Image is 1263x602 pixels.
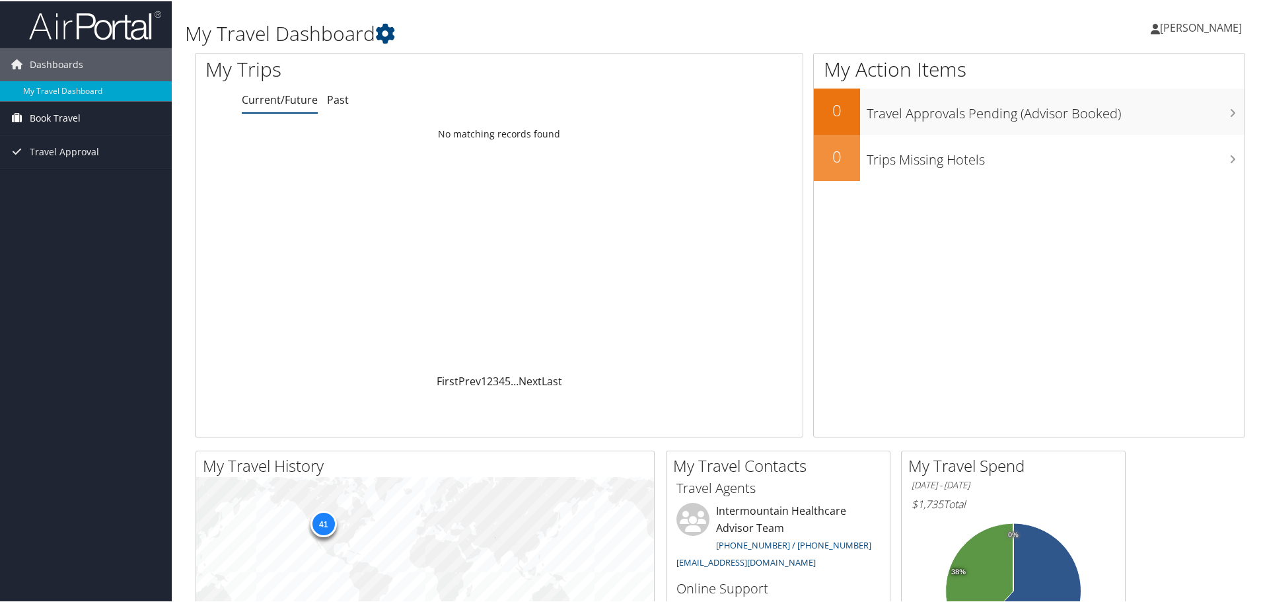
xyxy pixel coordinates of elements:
[437,373,458,387] a: First
[29,9,161,40] img: airportal-logo.png
[814,54,1245,82] h1: My Action Items
[716,538,871,550] a: [PHONE_NUMBER] / [PHONE_NUMBER]
[205,54,540,82] h1: My Trips
[676,478,880,496] h3: Travel Agents
[814,98,860,120] h2: 0
[814,87,1245,133] a: 0Travel Approvals Pending (Advisor Booked)
[203,453,654,476] h2: My Travel History
[912,496,943,510] span: $1,735
[676,578,880,597] h3: Online Support
[673,453,890,476] h2: My Travel Contacts
[505,373,511,387] a: 5
[867,143,1245,168] h3: Trips Missing Hotels
[670,502,886,572] li: Intermountain Healthcare Advisor Team
[458,373,481,387] a: Prev
[676,555,816,567] a: [EMAIL_ADDRESS][DOMAIN_NAME]
[481,373,487,387] a: 1
[30,134,99,167] span: Travel Approval
[310,509,336,535] div: 41
[814,133,1245,180] a: 0Trips Missing Hotels
[912,478,1115,490] h6: [DATE] - [DATE]
[519,373,542,387] a: Next
[814,144,860,167] h2: 0
[912,496,1115,510] h6: Total
[327,91,349,106] a: Past
[1160,19,1242,34] span: [PERSON_NAME]
[487,373,493,387] a: 2
[493,373,499,387] a: 3
[196,121,803,145] td: No matching records found
[499,373,505,387] a: 4
[908,453,1125,476] h2: My Travel Spend
[511,373,519,387] span: …
[30,47,83,80] span: Dashboards
[542,373,562,387] a: Last
[1008,530,1019,538] tspan: 0%
[242,91,318,106] a: Current/Future
[867,96,1245,122] h3: Travel Approvals Pending (Advisor Booked)
[1151,7,1255,46] a: [PERSON_NAME]
[185,19,898,46] h1: My Travel Dashboard
[30,100,81,133] span: Book Travel
[951,567,966,575] tspan: 38%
